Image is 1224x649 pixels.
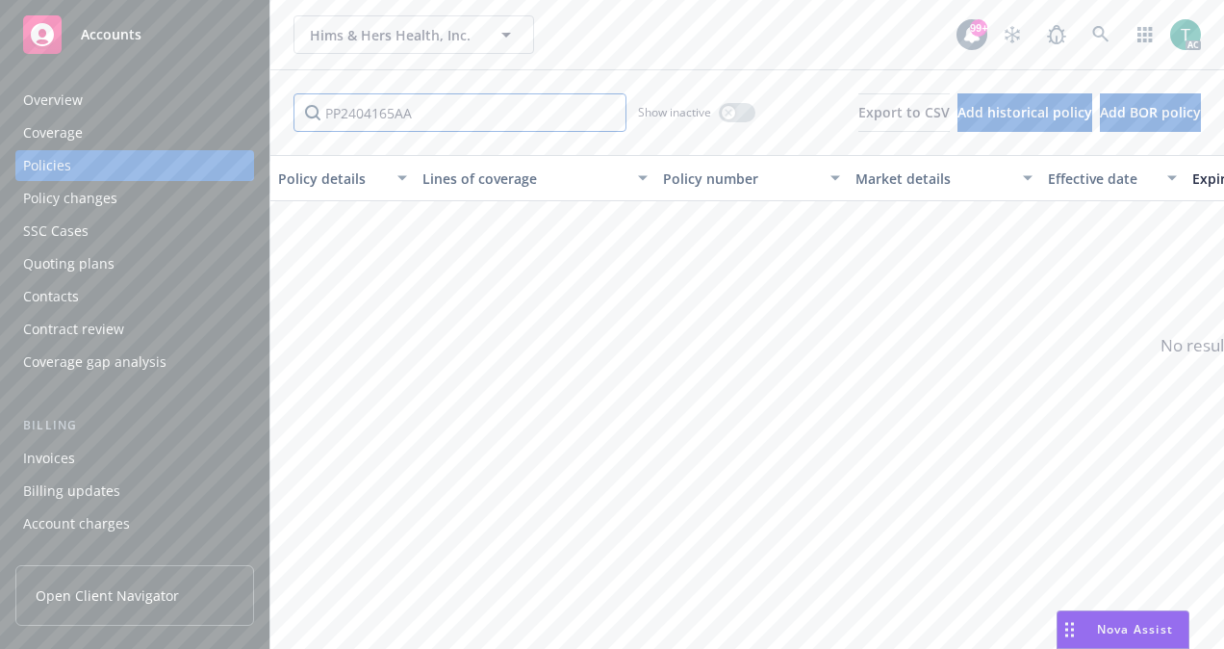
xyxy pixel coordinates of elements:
[278,169,386,189] div: Policy details
[15,183,254,214] a: Policy changes
[1058,611,1082,648] div: Drag to move
[15,248,254,279] a: Quoting plans
[23,85,83,116] div: Overview
[293,93,626,132] input: Filter by keyword...
[293,15,534,54] button: Hims & Hers Health, Inc.
[23,314,124,345] div: Contract review
[655,155,848,201] button: Policy number
[15,85,254,116] a: Overview
[1126,15,1164,54] a: Switch app
[23,216,89,247] div: SSC Cases
[1048,169,1156,189] div: Effective date
[663,169,819,189] div: Policy number
[15,476,254,506] a: Billing updates
[23,347,166,377] div: Coverage gap analysis
[310,25,476,45] span: Hims & Hers Health, Inc.
[23,150,71,181] div: Policies
[855,169,1011,189] div: Market details
[36,585,179,606] span: Open Client Navigator
[15,8,254,62] a: Accounts
[15,416,254,435] div: Billing
[270,155,415,201] button: Policy details
[1100,93,1201,132] button: Add BOR policy
[23,508,130,539] div: Account charges
[1040,155,1185,201] button: Effective date
[1097,621,1173,637] span: Nova Assist
[993,15,1032,54] a: Stop snowing
[23,476,120,506] div: Billing updates
[1057,610,1189,649] button: Nova Assist
[848,155,1040,201] button: Market details
[23,248,115,279] div: Quoting plans
[15,281,254,312] a: Contacts
[422,169,626,189] div: Lines of coverage
[15,347,254,377] a: Coverage gap analysis
[15,508,254,539] a: Account charges
[23,541,136,572] div: Installment plans
[15,541,254,572] a: Installment plans
[15,150,254,181] a: Policies
[957,93,1092,132] button: Add historical policy
[858,103,950,121] span: Export to CSV
[23,183,117,214] div: Policy changes
[23,281,79,312] div: Contacts
[1100,103,1201,121] span: Add BOR policy
[957,103,1092,121] span: Add historical policy
[858,93,950,132] button: Export to CSV
[970,19,987,37] div: 99+
[1082,15,1120,54] a: Search
[15,314,254,345] a: Contract review
[1037,15,1076,54] a: Report a Bug
[638,104,711,120] span: Show inactive
[15,443,254,474] a: Invoices
[23,117,83,148] div: Coverage
[15,117,254,148] a: Coverage
[1170,19,1201,50] img: photo
[23,443,75,474] div: Invoices
[415,155,655,201] button: Lines of coverage
[15,216,254,247] a: SSC Cases
[81,27,141,42] span: Accounts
